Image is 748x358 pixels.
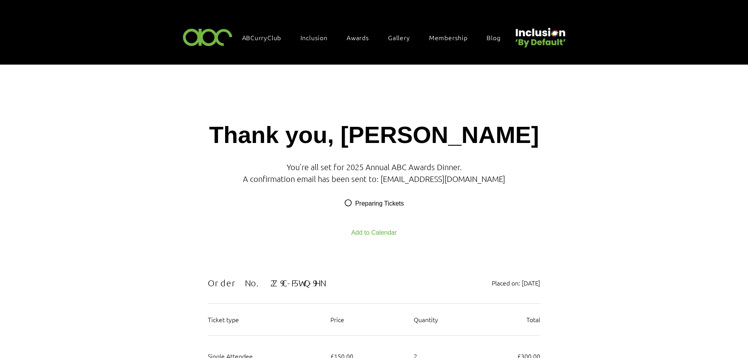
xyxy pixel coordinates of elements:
[355,199,404,218] div: Preparing Tickets
[208,315,324,323] div: Ticket type
[407,315,457,323] div: Quantity
[208,279,326,287] div: Order No. 2Z9C-F5WQ-9HN
[513,21,567,48] img: Untitled design (22).png
[388,33,410,42] span: Gallery
[323,223,425,242] button: Add to Calendar
[297,29,339,46] div: Inclusion
[429,33,468,42] span: Membership
[181,25,235,48] img: ABC-Logo-Blank-Background-01-01-2.png
[300,33,328,42] span: Inclusion
[238,29,293,46] a: ABCurryClub
[242,33,282,42] span: ABCurryClub
[347,33,369,42] span: Awards
[487,33,500,42] span: Blog
[343,29,381,46] div: Awards
[243,173,505,185] div: A confirmation email has been sent to: [EMAIL_ADDRESS][DOMAIN_NAME]
[324,315,407,323] div: Price
[243,161,505,173] div: You’re all set for 2025 Annual ABC Awards Dinner.
[425,29,479,46] a: Membership
[238,29,513,46] nav: Site
[384,29,422,46] a: Gallery
[457,315,540,323] div: Total
[209,121,539,149] h1: Thank you, [PERSON_NAME]
[492,279,540,287] div: Placed on: [DATE]
[483,29,512,46] a: Blog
